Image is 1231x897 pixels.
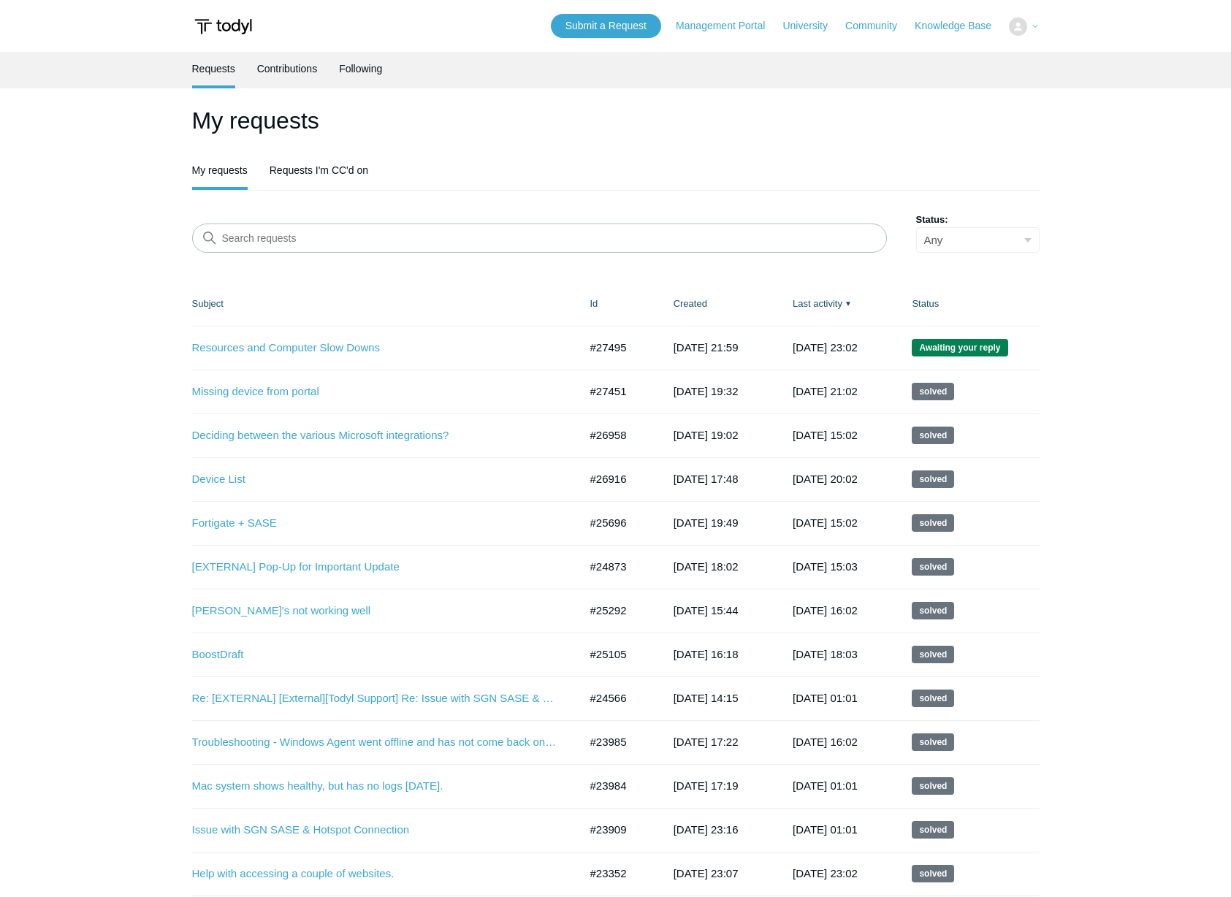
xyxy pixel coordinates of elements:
time: 2025-04-01T23:02:06+00:00 [793,867,858,879]
td: #27495 [576,326,659,370]
time: 2025-03-03T23:07:34+00:00 [674,867,739,879]
a: Contributions [257,52,318,85]
time: 2025-06-25T19:49:30+00:00 [674,516,739,529]
time: 2025-04-28T01:01:41+00:00 [793,823,858,836]
span: This request has been solved [912,383,954,400]
span: This request has been solved [912,558,954,576]
td: #26958 [576,413,659,457]
time: 2025-08-02T20:02:27+00:00 [793,473,858,485]
a: Issue with SGN SASE & Hotspot Connection [192,822,557,839]
span: We are waiting for you to respond [912,339,1007,356]
time: 2025-03-27T23:16:29+00:00 [674,823,739,836]
a: Requests I'm CC'd on [270,153,368,187]
td: #23984 [576,764,659,808]
time: 2025-08-15T21:59:42+00:00 [674,341,739,354]
span: This request has been solved [912,602,954,619]
td: #23352 [576,852,659,896]
a: Following [339,52,382,85]
a: My requests [192,153,248,187]
a: Device List [192,471,557,488]
a: Community [845,18,912,34]
td: #24566 [576,676,659,720]
time: 2025-08-15T21:02:52+00:00 [793,385,858,397]
time: 2025-07-23T15:02:40+00:00 [793,516,858,529]
a: Resources and Computer Slow Downs [192,340,557,356]
a: Re: [EXTERNAL] [External][Todyl Support] Re: Issue with SGN SASE & Hotspot Connection [192,690,557,707]
time: 2025-08-17T23:02:00+00:00 [793,341,858,354]
td: #23985 [576,720,659,764]
span: This request has been solved [912,690,954,707]
span: This request has been solved [912,470,954,488]
th: Subject [192,282,576,326]
td: #27451 [576,370,659,413]
a: Fortigate + SASE [192,515,557,532]
time: 2025-08-13T15:02:47+00:00 [793,429,858,441]
span: This request has been solved [912,821,954,839]
img: Todyl Support Center Help Center home page [192,13,254,40]
td: #25696 [576,501,659,545]
th: Id [576,282,659,326]
td: #25292 [576,589,659,633]
time: 2025-04-01T17:22:13+00:00 [674,736,739,748]
a: Help with accessing a couple of websites. [192,866,557,882]
a: Requests [192,52,235,85]
a: Missing device from portal [192,383,557,400]
span: This request has been solved [912,646,954,663]
label: Status: [916,213,1040,227]
a: Knowledge Base [915,18,1006,34]
a: [PERSON_NAME]'s not working well [192,603,557,619]
time: 2025-08-14T19:32:46+00:00 [674,385,739,397]
time: 2025-04-29T01:01:32+00:00 [793,779,858,792]
a: [EXTERNAL] Pop-Up for Important Update [192,559,557,576]
span: This request has been solved [912,427,954,444]
time: 2025-06-04T15:44:05+00:00 [674,604,739,617]
time: 2025-07-31T17:48:05+00:00 [674,473,739,485]
a: Deciding between the various Microsoft integrations? [192,427,557,444]
time: 2025-05-14T18:02:21+00:00 [674,560,739,573]
time: 2025-07-15T15:03:17+00:00 [793,560,858,573]
input: Search requests [192,224,887,253]
span: This request has been solved [912,865,954,882]
time: 2025-06-16T18:03:05+00:00 [793,648,858,660]
span: This request has been solved [912,514,954,532]
a: Mac system shows healthy, but has no logs [DATE]. [192,778,557,795]
a: Last activity▼ [793,298,842,309]
time: 2025-04-29T14:15:00+00:00 [674,692,739,704]
h1: My requests [192,103,1040,138]
a: Troubleshooting - Windows Agent went offline and has not come back online. [192,734,557,751]
time: 2025-08-01T19:02:45+00:00 [674,429,739,441]
span: This request has been solved [912,777,954,795]
th: Status [897,282,1039,326]
time: 2025-04-29T16:02:08+00:00 [793,736,858,748]
time: 2025-05-27T16:18:42+00:00 [674,648,739,660]
span: ▼ [845,298,852,309]
time: 2025-06-03T01:01:51+00:00 [793,692,858,704]
a: Created [674,298,707,309]
a: University [782,18,842,34]
a: Management Portal [676,18,780,34]
td: #23909 [576,808,659,852]
td: #24873 [576,545,659,589]
td: #25105 [576,633,659,676]
span: This request has been solved [912,733,954,751]
time: 2025-04-01T17:19:30+00:00 [674,779,739,792]
a: BoostDraft [192,646,557,663]
a: Submit a Request [551,14,661,38]
time: 2025-06-24T16:02:56+00:00 [793,604,858,617]
td: #26916 [576,457,659,501]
